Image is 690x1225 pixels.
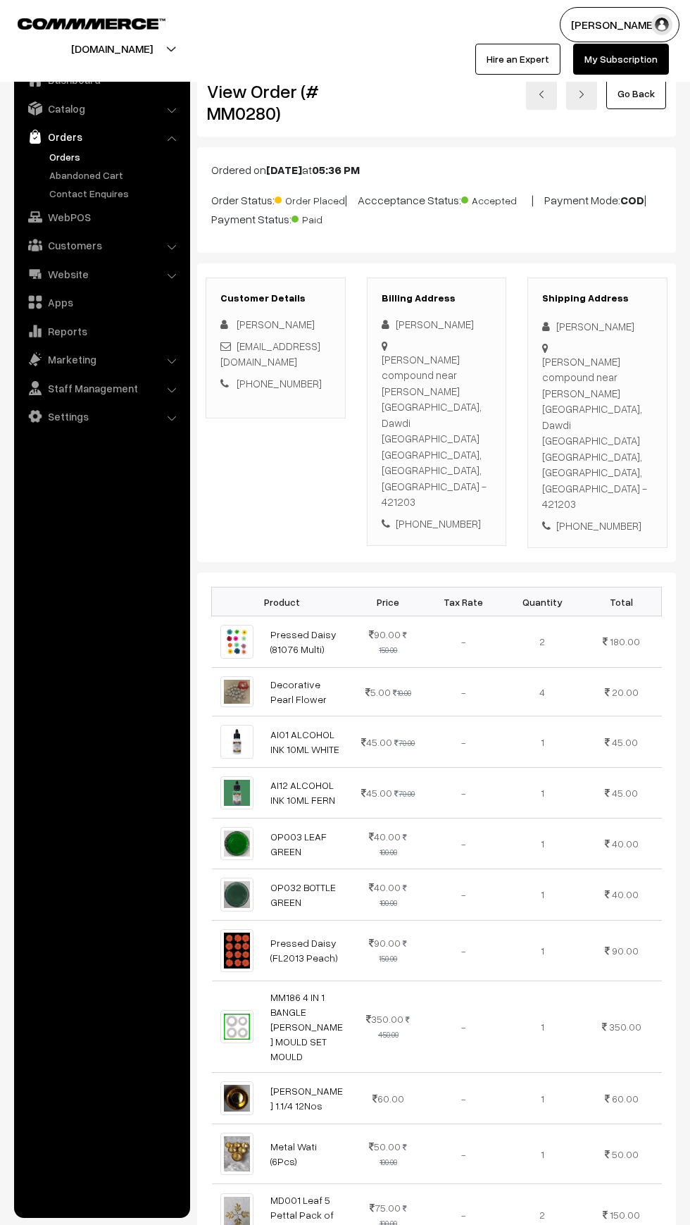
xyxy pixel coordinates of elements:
span: 50.00 [612,1148,639,1160]
span: 1 [541,1021,544,1033]
span: 1 [541,888,544,900]
strike: 100.00 [379,833,408,857]
a: Marketing [18,347,185,372]
img: FL2013 Peach Pressed Daisy Dry Flower.png [220,929,253,972]
span: 180.00 [610,635,640,647]
div: [PERSON_NAME] [542,318,653,335]
span: Accepted [461,189,532,208]
a: Metal Wati (6Pcs) [270,1140,317,1167]
td: - [424,616,503,667]
a: MM186 4 IN 1 BANGLE [PERSON_NAME] MOULD SET MOULD [270,991,343,1062]
h3: Customer Details [220,292,331,304]
span: Paid [291,209,362,227]
td: - [424,1124,503,1184]
th: Quantity [503,587,582,616]
span: 2 [539,635,545,647]
a: Go Back [606,78,666,109]
span: 75.00 [370,1202,401,1214]
a: [PHONE_NUMBER] [237,377,322,390]
a: OP003 LEAF GREEN [270,831,327,857]
p: Ordered on at [211,161,662,178]
img: 1700130523132-775237734.png [220,827,253,860]
span: 350.00 [366,1013,403,1025]
a: Decorative Pearl Flower [270,678,327,705]
img: left-arrow.png [537,90,546,99]
span: [PERSON_NAME] [237,318,315,330]
img: 1700130529006-486967469.png [220,878,253,911]
span: 40.00 [612,888,639,900]
span: 1 [541,1093,544,1105]
a: WebPOS [18,204,185,230]
td: - [424,920,503,981]
td: - [424,1072,503,1124]
h3: Shipping Address [542,292,653,304]
td: - [424,819,503,869]
h3: Billing Address [382,292,492,304]
span: 60.00 [612,1093,639,1105]
span: 1 [541,787,544,799]
div: [PERSON_NAME] compound near [PERSON_NAME][GEOGRAPHIC_DATA], Dawdi [GEOGRAPHIC_DATA] [GEOGRAPHIC_D... [382,352,492,510]
h2: View Order (# MM0280) [207,80,346,124]
div: [PHONE_NUMBER] [382,516,492,532]
span: 1 [541,1148,544,1160]
span: 1 [541,838,544,850]
div: [PERSON_NAME] [382,316,492,332]
a: [EMAIL_ADDRESS][DOMAIN_NAME] [220,340,320,368]
span: 90.00 [612,945,639,957]
span: 40.00 [612,838,639,850]
a: Abandoned Cart [46,168,185,182]
span: 150.00 [610,1209,640,1221]
a: AI01 ALCOHOL INK 10ML WHITE [270,728,339,755]
strike: 70.00 [394,738,415,747]
a: OP032 BOTTLE GREEN [270,881,336,908]
p: Order Status: | Accceptance Status: | Payment Mode: | Payment Status: [211,189,662,228]
span: 5.00 [365,686,391,698]
strike: 150.00 [379,630,407,654]
span: 40.00 [369,831,401,842]
span: 4 [539,686,545,698]
td: - [424,869,503,920]
strike: 70.00 [394,789,415,798]
span: 45.00 [612,787,638,799]
span: 1 [541,945,544,957]
img: user [651,14,672,35]
strike: 10.00 [393,688,411,697]
td: - [424,667,503,716]
a: Pressed Daisy (81076 Multi) [270,628,337,655]
a: COMMMERCE [18,14,141,31]
a: [PERSON_NAME] 1.1/4 12Nos [270,1085,343,1112]
img: right-arrow.png [577,90,586,99]
span: 90.00 [369,628,401,640]
img: 1700129616977-280645632.png [220,725,253,758]
a: Website [18,261,185,287]
img: 1700129619992-604735087.png [220,776,253,809]
a: Catalog [18,96,185,121]
b: [DATE] [266,163,302,177]
span: Order Placed [275,189,345,208]
span: 45.00 [361,787,392,799]
span: 20.00 [612,686,639,698]
span: 45.00 [361,736,392,748]
span: 90.00 [369,937,401,949]
a: Reports [18,318,185,344]
a: Apps [18,290,185,315]
a: My Subscription [573,44,669,75]
th: Product [212,587,353,616]
th: Price [353,587,424,616]
img: 1701169246174-8135385.png [220,1010,253,1043]
b: 05:36 PM [312,163,360,177]
b: COD [620,193,644,207]
span: 50.00 [369,1140,401,1152]
th: Tax Rate [424,587,503,616]
img: WhatsApp Image 2024-12-03 at 11.22.47 AM.jpeg [220,1133,253,1175]
th: Total [582,587,661,616]
img: screenshot_2023-09-26-14-40-18-59_7352322957d4404136654ef4adb64504-1701772697692-mouldmarket.jpg [220,1081,253,1115]
strike: 100.00 [379,883,408,907]
button: [PERSON_NAME]… [560,7,679,42]
td: - [424,716,503,767]
span: 350.00 [609,1021,641,1033]
a: Customers [18,232,185,258]
button: [DOMAIN_NAME] [22,31,202,66]
span: 60.00 [372,1093,404,1105]
div: [PHONE_NUMBER] [542,518,653,534]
